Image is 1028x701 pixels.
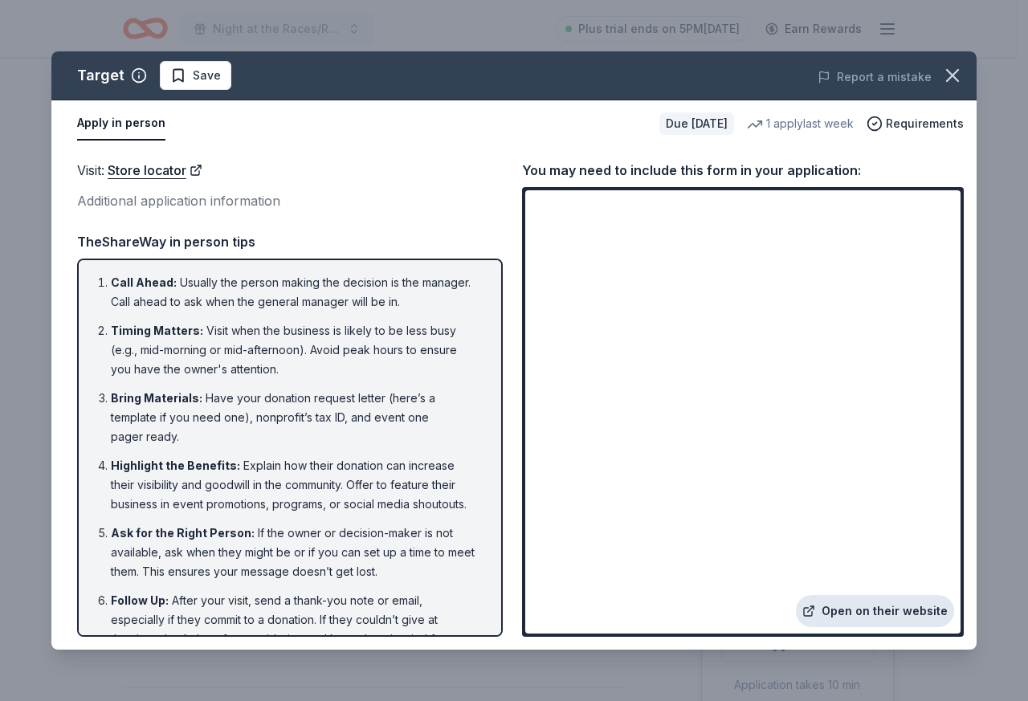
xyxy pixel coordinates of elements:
[111,593,169,607] span: Follow Up :
[659,112,734,135] div: Due [DATE]
[111,524,479,581] li: If the owner or decision-maker is not available, ask when they might be or if you can set up a ti...
[77,231,503,252] div: TheShareWay in person tips
[77,160,503,181] div: Visit :
[747,114,854,133] div: 1 apply last week
[160,61,231,90] button: Save
[818,67,932,87] button: Report a mistake
[108,160,202,181] a: Store locator
[111,273,479,312] li: Usually the person making the decision is the manager. Call ahead to ask when the general manager...
[111,456,479,514] li: Explain how their donation can increase their visibility and goodwill in the community. Offer to ...
[111,459,240,472] span: Highlight the Benefits :
[867,114,964,133] button: Requirements
[111,321,479,379] li: Visit when the business is likely to be less busy (e.g., mid-morning or mid-afternoon). Avoid pea...
[77,63,124,88] div: Target
[111,526,255,540] span: Ask for the Right Person :
[886,114,964,133] span: Requirements
[111,591,479,668] li: After your visit, send a thank-you note or email, especially if they commit to a donation. If the...
[77,190,503,211] div: Additional application information
[111,324,203,337] span: Timing Matters :
[111,275,177,289] span: Call Ahead :
[111,391,202,405] span: Bring Materials :
[796,595,954,627] a: Open on their website
[193,66,221,85] span: Save
[77,107,165,141] button: Apply in person
[522,160,964,181] div: You may need to include this form in your application:
[111,389,479,446] li: Have your donation request letter (here’s a template if you need one), nonprofit’s tax ID, and ev...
